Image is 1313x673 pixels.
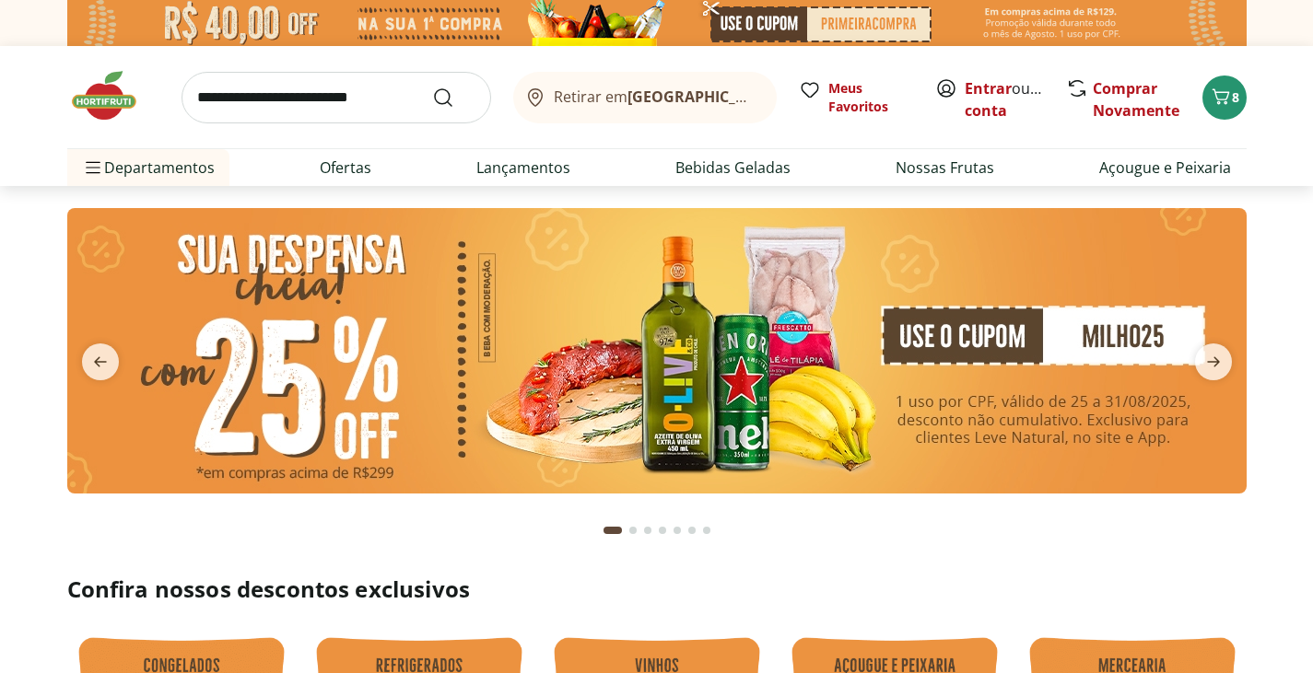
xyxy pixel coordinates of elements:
button: Go to page 2 from fs-carousel [626,508,640,552]
a: Criar conta [965,78,1066,121]
h2: Confira nossos descontos exclusivos [67,574,1247,604]
a: Entrar [965,78,1012,99]
span: Retirar em [554,88,757,105]
button: Carrinho [1202,75,1247,120]
a: Nossas Frutas [896,157,994,179]
input: search [182,72,491,123]
button: Current page from fs-carousel [600,508,626,552]
button: next [1180,343,1247,380]
img: cupom [67,208,1247,493]
a: Lançamentos [476,157,570,179]
button: Retirar em[GEOGRAPHIC_DATA]/[GEOGRAPHIC_DATA] [513,72,777,123]
span: Departamentos [82,145,215,190]
span: ou [965,77,1047,122]
span: 8 [1232,88,1239,106]
button: Go to page 7 from fs-carousel [699,508,714,552]
b: [GEOGRAPHIC_DATA]/[GEOGRAPHIC_DATA] [627,87,938,107]
img: Hortifruti [67,68,159,123]
button: previous [67,343,134,380]
a: Açougue e Peixaria [1099,157,1231,179]
button: Submit Search [432,87,476,109]
button: Go to page 5 from fs-carousel [670,508,685,552]
button: Go to page 6 from fs-carousel [685,508,699,552]
a: Bebidas Geladas [675,157,791,179]
button: Go to page 4 from fs-carousel [655,508,670,552]
button: Menu [82,145,104,190]
a: Meus Favoritos [799,79,913,116]
a: Comprar Novamente [1093,78,1179,121]
span: Meus Favoritos [828,79,913,116]
a: Ofertas [320,157,371,179]
button: Go to page 3 from fs-carousel [640,508,655,552]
